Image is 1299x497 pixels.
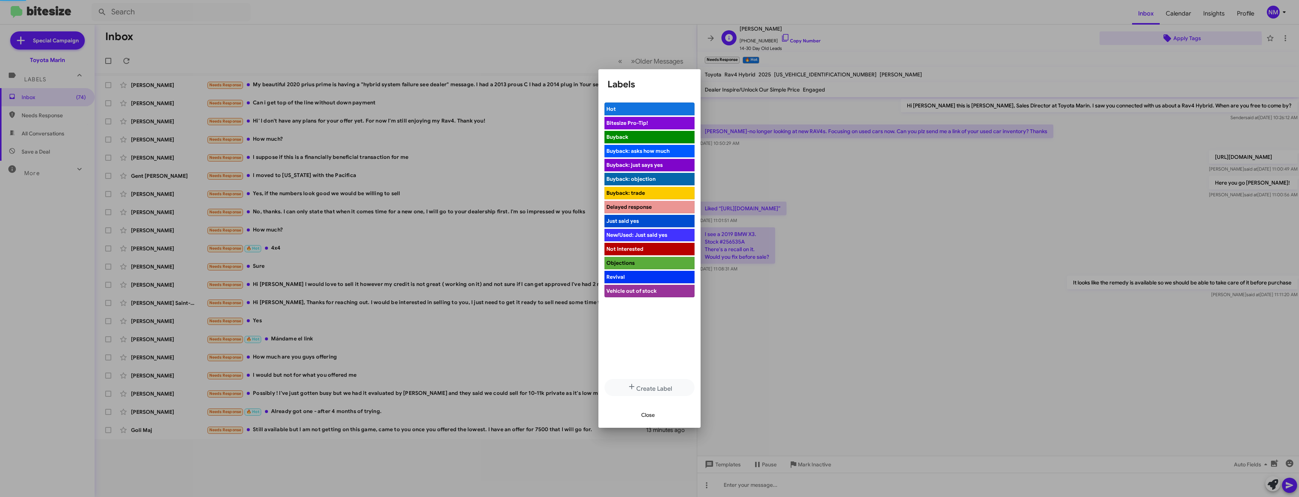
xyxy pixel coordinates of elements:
span: Objections [606,259,635,266]
span: Buyback: asks how much [606,148,670,154]
h1: Labels [607,78,692,90]
span: Buyback: just says yes [606,162,663,168]
span: Vehicle out of stock [606,287,657,294]
button: Create Label [604,379,695,396]
span: Bitesize Pro-Tip! [606,120,648,126]
span: Buyback: objection [606,176,656,182]
span: Not Interested [606,245,643,252]
span: Delayed response [606,203,652,210]
span: Buyback: trade [606,189,645,196]
button: Close [635,408,661,422]
span: Just said yes [606,217,639,224]
span: New/Used: Just said yes [606,231,667,238]
span: Close [641,408,655,422]
span: Revival [606,273,625,280]
span: Hot [606,106,616,112]
span: Buyback [606,134,628,140]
